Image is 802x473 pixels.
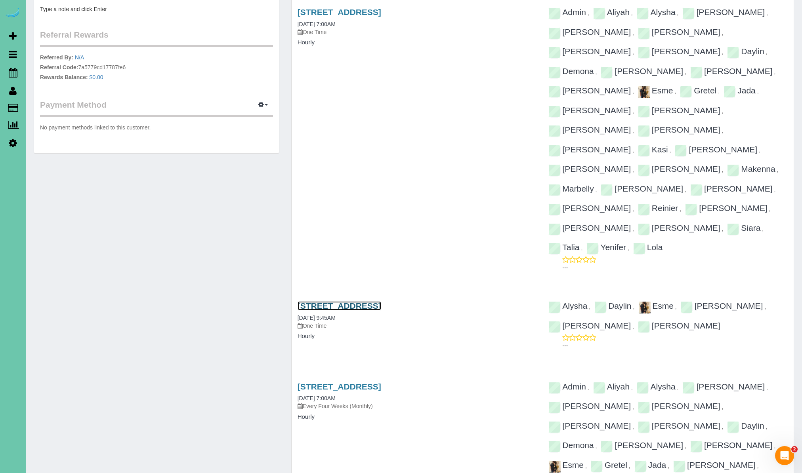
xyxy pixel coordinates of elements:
[675,145,757,154] a: [PERSON_NAME]
[680,86,716,95] a: Gretel
[632,206,634,212] span: ,
[685,203,768,213] a: [PERSON_NAME]
[727,223,760,232] a: Siara
[638,164,720,173] a: [PERSON_NAME]
[638,301,674,310] a: Esme
[628,245,629,251] span: ,
[722,49,723,55] span: ,
[674,88,676,95] span: ,
[298,28,537,36] p: One Time
[548,106,631,115] a: [PERSON_NAME]
[298,402,537,410] p: Every Four Weeks (Monthly)
[769,206,771,212] span: ,
[722,108,723,114] span: ,
[638,321,720,330] a: [PERSON_NAME]
[774,443,776,449] span: ,
[637,8,676,17] a: Alysha
[685,443,686,449] span: ,
[90,74,103,80] a: $0.00
[298,315,336,321] a: [DATE] 9:45AM
[727,421,764,430] a: Daylin
[5,8,21,19] img: Automaid Logo
[548,66,594,76] a: Demona
[677,10,679,16] span: ,
[638,86,650,98] img: Esme
[548,421,631,430] a: [PERSON_NAME]
[680,206,681,212] span: ,
[632,167,634,173] span: ,
[759,147,760,154] span: ,
[40,53,273,83] p: 7a5779cd17787fe6
[685,186,686,193] span: ,
[690,441,773,450] a: [PERSON_NAME]
[718,88,720,95] span: ,
[562,342,788,350] p: ---
[774,69,776,75] span: ,
[673,460,756,469] a: [PERSON_NAME]
[548,301,587,310] a: Alysha
[638,203,678,213] a: Reinier
[633,304,634,310] span: ,
[632,49,634,55] span: ,
[40,73,88,81] label: Rewards Balance:
[722,424,723,430] span: ,
[632,226,634,232] span: ,
[629,463,630,469] span: ,
[40,29,273,47] legend: Referral Rewards
[638,125,720,134] a: [PERSON_NAME]
[591,460,627,469] a: Gretel
[722,127,723,134] span: ,
[632,127,634,134] span: ,
[638,86,673,95] a: Esme
[757,463,759,469] span: ,
[775,446,794,465] iframe: Intercom live chat
[40,99,273,117] legend: Payment Method
[585,463,587,469] span: ,
[596,186,597,193] span: ,
[298,414,537,420] h4: Hourly
[632,323,634,330] span: ,
[298,21,336,27] a: [DATE] 7:00AM
[632,108,634,114] span: ,
[766,384,768,391] span: ,
[548,164,631,173] a: [PERSON_NAME]
[631,10,633,16] span: ,
[549,461,561,473] img: Esme
[593,8,630,17] a: Aliyah
[594,301,631,310] a: Daylin
[548,27,631,36] a: [PERSON_NAME]
[40,5,273,13] pre: Type a note and click Enter
[722,167,723,173] span: ,
[685,69,686,75] span: ,
[722,404,723,410] span: ,
[690,184,773,193] a: [PERSON_NAME]
[548,441,594,450] a: Demona
[548,401,631,410] a: [PERSON_NAME]
[724,86,756,95] a: Jada
[548,382,586,391] a: Admin
[298,322,537,330] p: One Time
[766,10,768,16] span: ,
[548,460,584,469] a: Esme
[548,223,631,232] a: [PERSON_NAME]
[757,88,759,95] span: ,
[40,53,73,61] label: Referred By:
[766,49,768,55] span: ,
[668,463,669,469] span: ,
[762,226,764,232] span: ,
[601,66,683,76] a: [PERSON_NAME]
[548,321,631,330] a: [PERSON_NAME]
[681,301,763,310] a: [PERSON_NAME]
[581,245,582,251] span: ,
[601,441,683,450] a: [PERSON_NAME]
[727,164,775,173] a: Makenna
[548,125,631,134] a: [PERSON_NAME]
[298,8,381,17] a: [STREET_ADDRESS]
[40,63,78,71] label: Referral Code:
[766,424,768,430] span: ,
[632,147,634,154] span: ,
[682,8,765,17] a: [PERSON_NAME]
[634,460,666,469] a: Jada
[298,382,381,391] a: [STREET_ADDRESS]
